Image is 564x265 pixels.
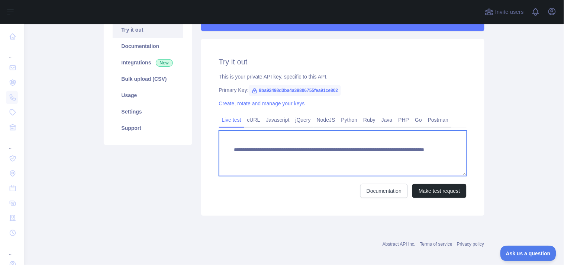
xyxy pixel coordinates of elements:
[6,135,18,150] div: ...
[113,103,183,120] a: Settings
[249,85,341,96] span: 8ba92498d3ba4a39806755fea91ce802
[113,71,183,87] a: Bulk upload (CSV)
[6,241,18,256] div: ...
[219,73,467,80] div: This is your private API key, specific to this API.
[113,54,183,71] a: Integrations New
[412,184,466,198] button: Make test request
[420,242,452,247] a: Terms of service
[500,246,557,261] iframe: Toggle Customer Support
[244,114,263,126] a: cURL
[360,114,378,126] a: Ruby
[156,59,173,67] span: New
[378,114,396,126] a: Java
[360,184,408,198] a: Documentation
[113,22,183,38] a: Try it out
[293,114,314,126] a: jQuery
[219,114,244,126] a: Live test
[113,38,183,54] a: Documentation
[219,100,305,106] a: Create, rotate and manage your keys
[263,114,293,126] a: Javascript
[113,87,183,103] a: Usage
[483,6,525,18] button: Invite users
[338,114,361,126] a: Python
[383,242,416,247] a: Abstract API Inc.
[457,242,484,247] a: Privacy policy
[113,120,183,136] a: Support
[314,114,338,126] a: NodeJS
[412,114,425,126] a: Go
[425,114,451,126] a: Postman
[219,57,467,67] h2: Try it out
[219,86,467,94] div: Primary Key:
[495,8,524,16] span: Invite users
[396,114,412,126] a: PHP
[6,45,18,60] div: ...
